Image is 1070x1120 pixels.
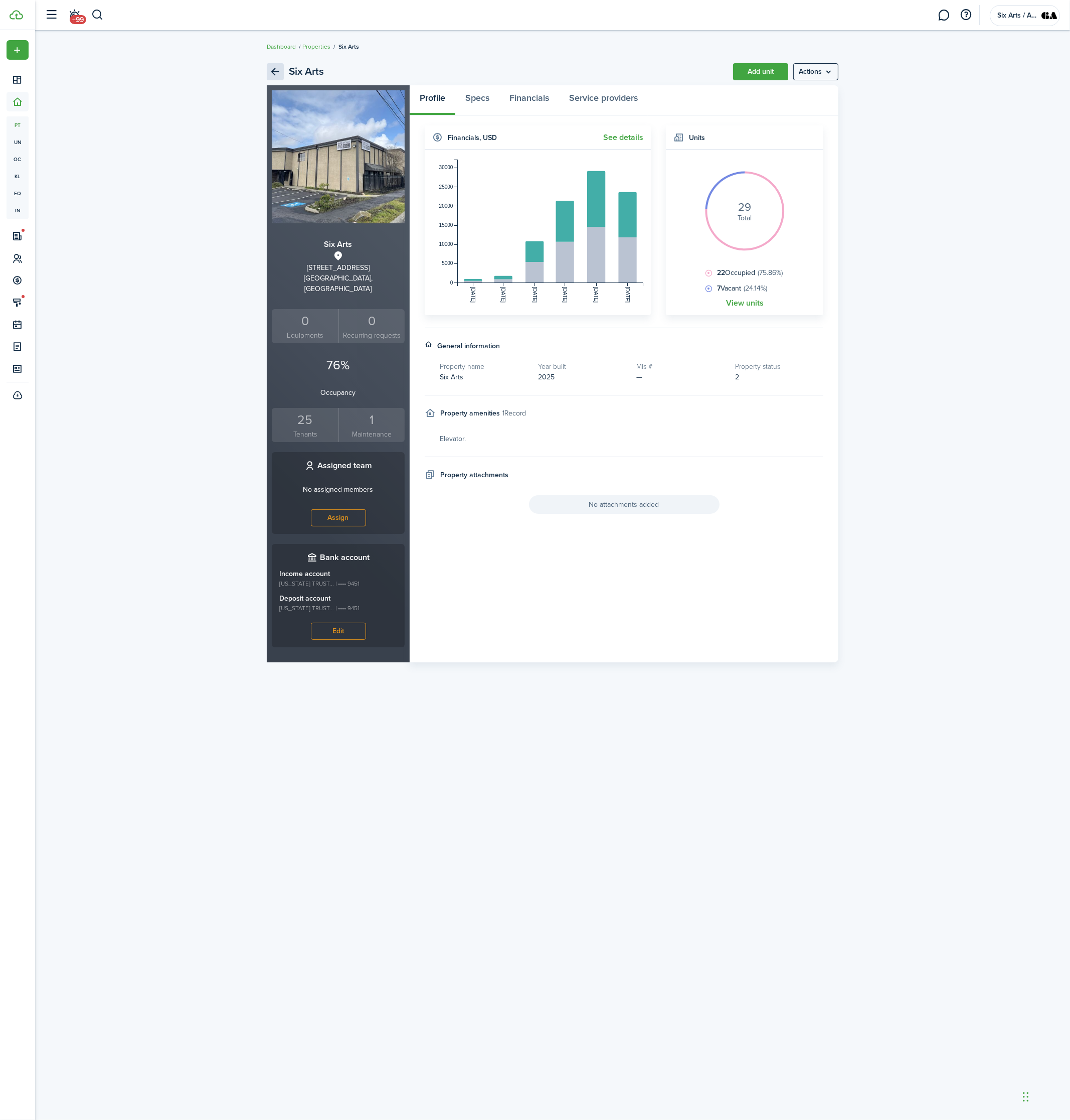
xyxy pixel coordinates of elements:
[538,361,626,372] h5: Year built
[272,408,338,443] a: 25Tenants
[448,132,497,143] h4: Financials , USD
[717,283,721,294] b: 7
[637,361,725,372] h5: Mls #
[7,40,29,60] button: Open menu
[7,202,29,219] a: in
[311,623,366,640] button: Edit
[793,63,838,80] button: Open menu
[439,222,453,228] tspan: 15000
[715,267,783,278] span: Occupied
[311,509,366,526] button: Assign
[338,408,405,443] a: 1Maintenance
[341,312,403,331] div: 0
[499,85,559,115] a: Financials
[440,470,508,480] h4: Property attachments
[274,312,336,331] div: 0
[440,408,500,418] h4: Property amenities
[7,151,29,168] a: oc
[470,287,476,303] tspan: [DATE]
[437,341,500,351] h4: General information
[289,63,324,80] h2: Six Arts
[903,1012,1070,1120] iframe: Chat Widget
[274,330,336,341] small: Equipments
[958,7,975,24] button: Open resource center
[440,361,528,372] h5: Property name
[7,116,29,133] a: pt
[502,408,526,418] small: 1 Record
[738,202,751,213] i: 29
[603,133,643,142] a: See details
[7,168,29,185] a: kl
[272,238,405,251] h3: Six Arts
[726,299,764,308] a: View units
[538,372,555,382] span: 2025
[439,165,453,171] tspan: 30000
[733,63,788,80] a: Add unit
[439,241,453,247] tspan: 10000
[70,15,86,24] span: +99
[279,593,397,604] p: Deposit account
[91,7,104,24] button: Search
[267,63,284,80] a: Back
[625,287,630,303] tspan: [DATE]
[738,213,752,223] span: Total
[594,287,599,303] tspan: [DATE]
[735,361,823,372] h5: Property status
[1023,1082,1029,1112] div: Drag
[758,267,783,278] span: (75.86%)
[450,280,453,286] tspan: 0
[562,287,568,303] tspan: [DATE]
[274,429,336,440] small: Tenants
[689,132,705,143] h4: Units
[338,42,359,51] span: Six Arts
[267,42,296,51] a: Dashboard
[42,6,61,25] button: Open sidebar
[440,372,463,382] span: Six Arts
[637,372,643,382] span: —
[7,185,29,202] a: eq
[279,604,397,613] small: [US_STATE] TRUST... | •••• 9451
[320,551,370,564] h3: Bank account
[717,267,725,278] b: 22
[341,410,403,430] div: 1
[455,85,499,115] a: Specs
[65,3,84,28] a: Notifications
[272,273,405,294] div: [GEOGRAPHIC_DATA], [GEOGRAPHIC_DATA]
[272,262,405,273] div: [STREET_ADDRESS]
[272,309,338,344] a: 0Equipments
[559,85,648,115] a: Service providers
[272,356,405,375] p: 76%
[341,429,403,440] small: Maintenance
[715,283,767,294] span: Vacant
[272,387,405,398] p: Occupancy
[1041,8,1057,24] img: Six Arts / ADCo Properties / City Partners /
[529,495,720,514] span: No attachments added
[279,579,397,588] small: [US_STATE] TRUST... | •••• 9451
[317,460,372,472] h3: Assigned team
[279,569,397,579] p: Income account
[440,434,823,444] div: Elevator.
[744,283,767,294] span: (24.14%)
[274,410,336,430] div: 25
[532,287,538,303] tspan: [DATE]
[439,203,453,209] tspan: 20000
[439,184,453,190] tspan: 25000
[793,63,838,80] menu-btn: Actions
[10,10,23,20] img: TenantCloud
[341,330,403,341] small: Recurring requests
[997,12,1037,19] span: Six Arts / ADCo Properties / City Partners /
[302,42,330,51] a: Properties
[272,90,405,223] img: Property avatar
[303,484,374,495] p: No assigned members
[442,261,453,266] tspan: 5000
[7,133,29,151] a: un
[338,309,405,344] a: 0 Recurring requests
[935,3,954,28] a: Messaging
